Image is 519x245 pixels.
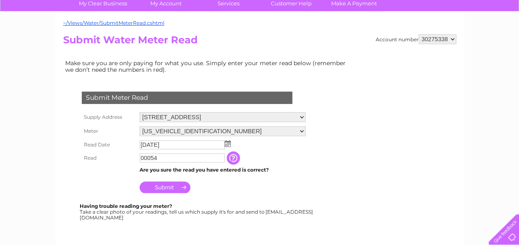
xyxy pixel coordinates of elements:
[137,165,308,175] td: Are you sure the read you have entered is correct?
[227,151,242,165] input: Information
[82,92,292,104] div: Submit Meter Read
[417,35,442,41] a: Telecoms
[80,151,137,165] th: Read
[80,203,314,220] div: Take a clear photo of your readings, tell us which supply it's for and send to [EMAIL_ADDRESS][DO...
[140,181,190,193] input: Submit
[447,35,459,41] a: Blog
[80,138,137,151] th: Read Date
[18,21,60,47] img: logo.png
[65,5,455,40] div: Clear Business is a trading name of Verastar Limited (registered in [GEOGRAPHIC_DATA] No. 3667643...
[80,124,137,138] th: Meter
[80,203,172,209] b: Having trouble reading your meter?
[363,4,420,14] a: 0333 014 3131
[63,34,456,50] h2: Submit Water Meter Read
[376,34,456,44] div: Account number
[63,20,164,26] a: ~/Views/Water/SubmitMeterRead.cshtml
[492,35,511,41] a: Log out
[464,35,484,41] a: Contact
[394,35,412,41] a: Energy
[225,140,231,147] img: ...
[80,110,137,124] th: Supply Address
[374,35,389,41] a: Water
[63,58,352,75] td: Make sure you are only paying for what you use. Simply enter your meter read below (remember we d...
